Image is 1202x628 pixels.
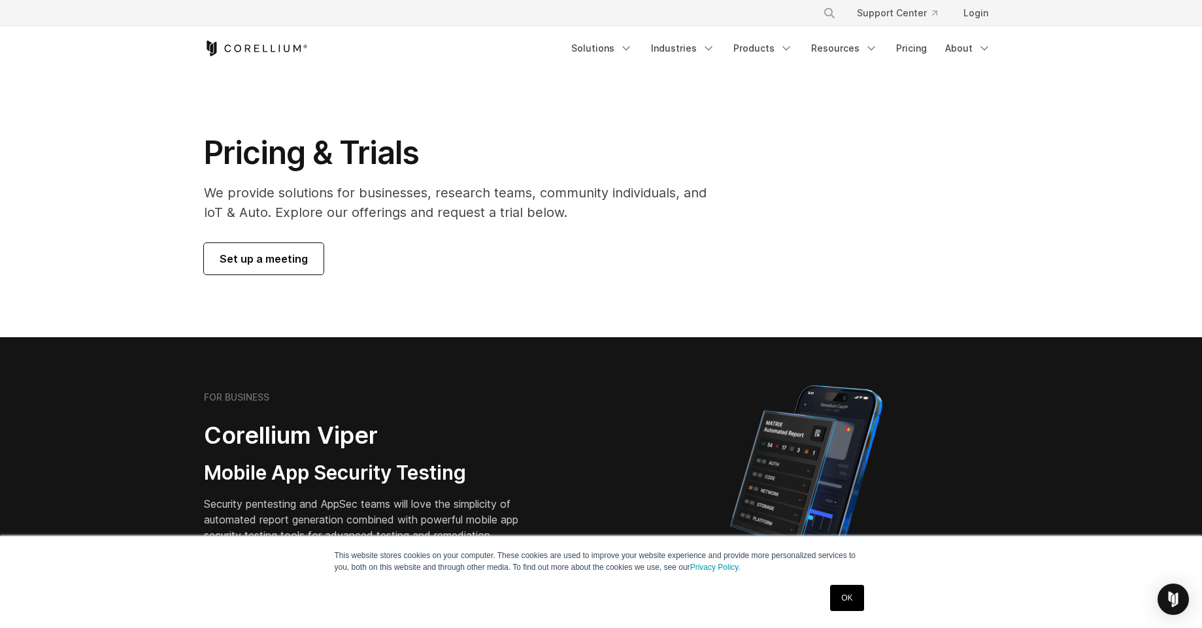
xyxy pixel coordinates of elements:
[690,563,741,572] a: Privacy Policy.
[204,41,308,56] a: Corellium Home
[888,37,935,60] a: Pricing
[204,133,725,173] h1: Pricing & Trials
[220,251,308,267] span: Set up a meeting
[726,37,801,60] a: Products
[335,550,868,573] p: This website stores cookies on your computer. These cookies are used to improve your website expe...
[563,37,999,60] div: Navigation Menu
[204,461,539,486] h3: Mobile App Security Testing
[204,243,324,274] a: Set up a meeting
[846,1,948,25] a: Support Center
[563,37,641,60] a: Solutions
[204,496,539,543] p: Security pentesting and AppSec teams will love the simplicity of automated report generation comb...
[953,1,999,25] a: Login
[937,37,999,60] a: About
[204,183,725,222] p: We provide solutions for businesses, research teams, community individuals, and IoT & Auto. Explo...
[818,1,841,25] button: Search
[807,1,999,25] div: Navigation Menu
[643,37,723,60] a: Industries
[204,391,269,403] h6: FOR BUSINESS
[708,379,905,608] img: Corellium MATRIX automated report on iPhone showing app vulnerability test results across securit...
[830,585,863,611] a: OK
[1158,584,1189,615] div: Open Intercom Messenger
[803,37,886,60] a: Resources
[204,421,539,450] h2: Corellium Viper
